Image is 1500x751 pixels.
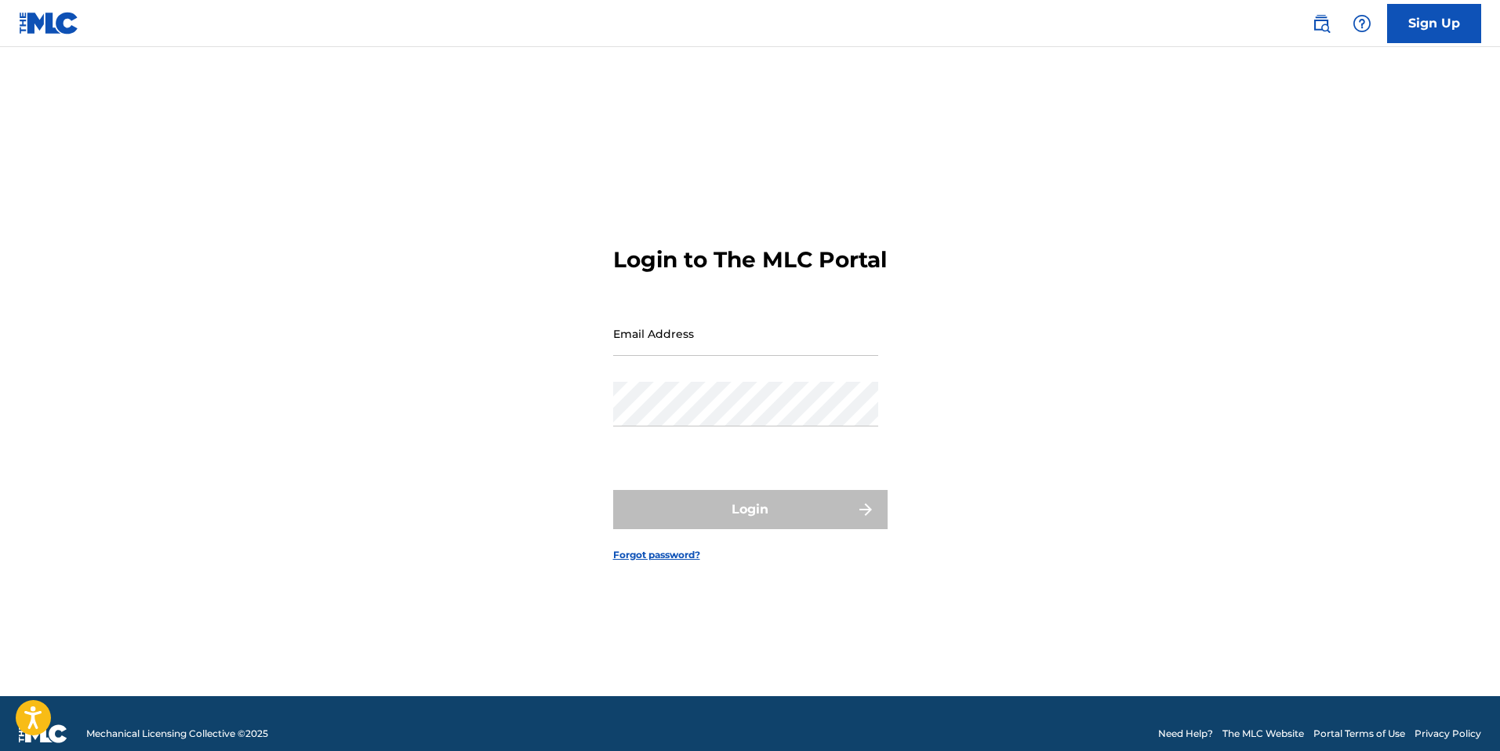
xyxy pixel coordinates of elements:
a: Portal Terms of Use [1313,727,1405,741]
img: help [1353,14,1371,33]
iframe: Chat Widget [1422,676,1500,751]
span: Mechanical Licensing Collective © 2025 [86,727,268,741]
img: MLC Logo [19,12,79,34]
a: The MLC Website [1222,727,1304,741]
a: Public Search [1306,8,1337,39]
div: Help [1346,8,1378,39]
a: Privacy Policy [1415,727,1481,741]
a: Need Help? [1158,727,1213,741]
a: Sign Up [1387,4,1481,43]
h3: Login to The MLC Portal [613,246,887,274]
a: Forgot password? [613,548,700,562]
img: logo [19,724,67,743]
img: search [1312,14,1331,33]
